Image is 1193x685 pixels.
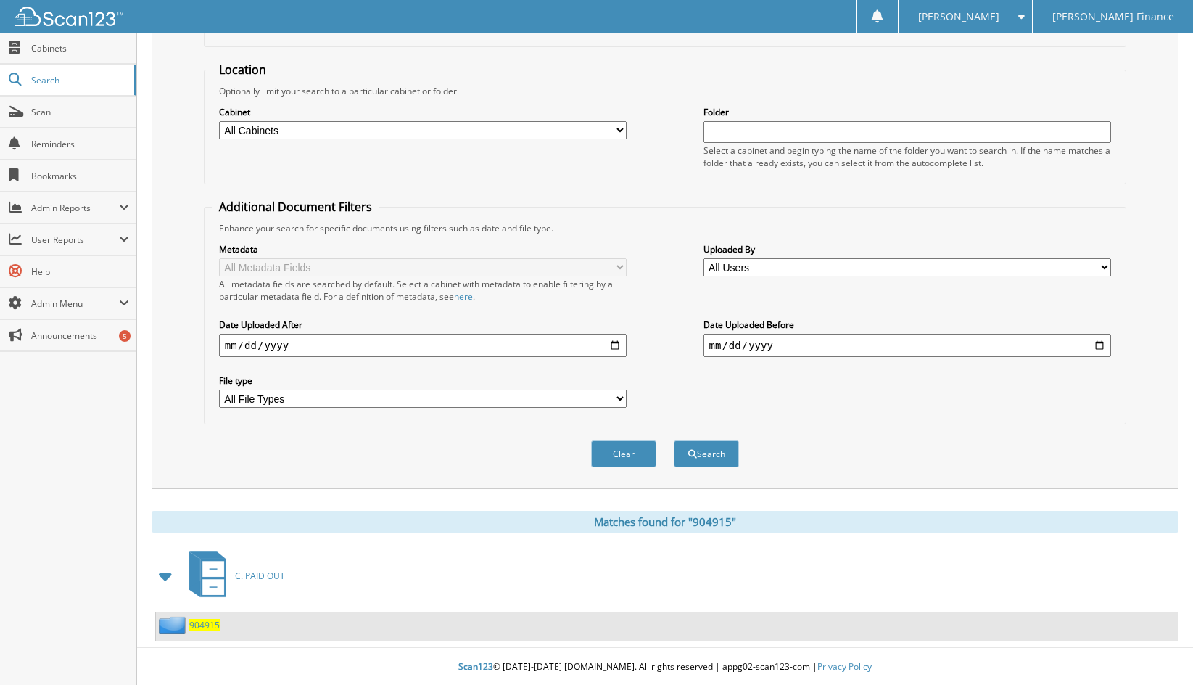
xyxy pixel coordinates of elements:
[817,660,872,673] a: Privacy Policy
[219,106,627,118] label: Cabinet
[31,138,129,150] span: Reminders
[31,329,129,342] span: Announcements
[454,290,473,303] a: here
[212,62,273,78] legend: Location
[458,660,493,673] span: Scan123
[31,170,129,182] span: Bookmarks
[15,7,123,26] img: scan123-logo-white.svg
[31,266,129,278] span: Help
[674,440,739,467] button: Search
[219,278,627,303] div: All metadata fields are searched by default. Select a cabinet with metadata to enable filtering b...
[189,619,220,631] a: 904915
[219,319,627,331] label: Date Uploaded After
[219,243,627,255] label: Metadata
[703,106,1112,118] label: Folder
[703,334,1112,357] input: end
[31,298,119,310] span: Admin Menu
[703,319,1112,331] label: Date Uploaded Before
[703,144,1112,169] div: Select a cabinet and begin typing the name of the folder you want to search in. If the name match...
[181,547,285,604] a: C. PAID OUT
[31,106,129,118] span: Scan
[137,649,1193,685] div: © [DATE]-[DATE] [DOMAIN_NAME]. All rights reserved | appg02-scan123-com |
[152,511,1178,533] div: Matches found for "904915"
[235,570,285,582] span: C. PAID OUT
[31,234,119,246] span: User Reports
[212,85,1118,97] div: Optionally limit your search to a particular cabinet or folder
[1052,12,1174,21] span: [PERSON_NAME] Finance
[918,12,999,21] span: [PERSON_NAME]
[212,222,1118,234] div: Enhance your search for specific documents using filters such as date and file type.
[219,374,627,387] label: File type
[31,202,119,214] span: Admin Reports
[119,330,131,342] div: 5
[159,616,189,634] img: folder2.png
[1120,615,1193,685] iframe: Chat Widget
[703,243,1112,255] label: Uploaded By
[219,334,627,357] input: start
[31,42,129,54] span: Cabinets
[212,199,379,215] legend: Additional Document Filters
[31,74,127,86] span: Search
[591,440,656,467] button: Clear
